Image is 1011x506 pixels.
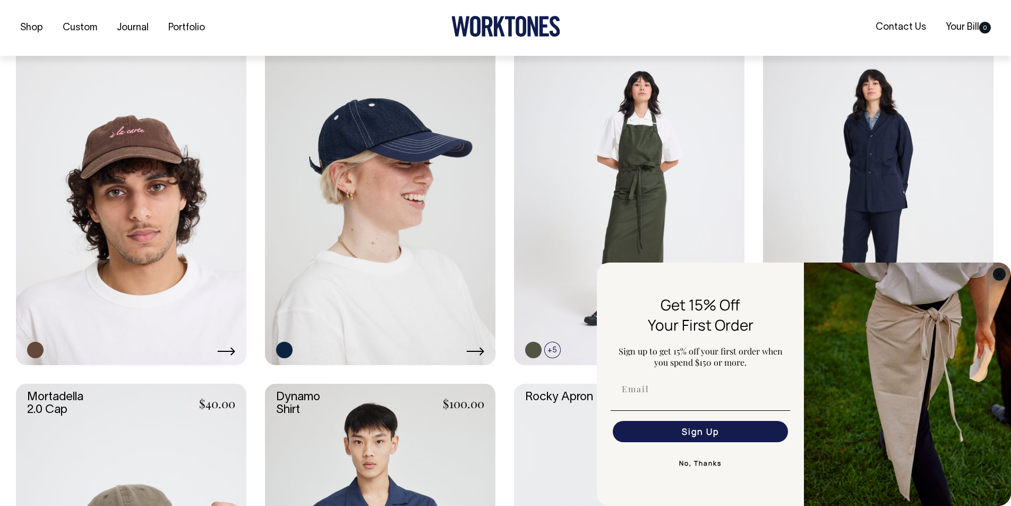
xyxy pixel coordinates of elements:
button: Sign Up [613,421,788,442]
a: Your Bill0 [941,19,995,36]
button: No, Thanks [611,453,790,474]
img: 5e34ad8f-4f05-4173-92a8-ea475ee49ac9.jpeg [804,263,1011,506]
a: Journal [113,19,153,37]
input: Email [613,378,788,400]
a: Contact Us [871,19,930,36]
span: 0 [979,22,991,33]
span: Your First Order [648,315,753,335]
div: FLYOUT Form [597,263,1011,506]
a: Shop [16,19,47,37]
span: Sign up to get 15% off your first order when you spend $150 or more. [619,345,783,368]
span: +5 [544,342,561,358]
button: Close dialog [993,268,1006,281]
a: Portfolio [164,19,209,37]
span: Get 15% Off [661,294,740,315]
a: Custom [58,19,101,37]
